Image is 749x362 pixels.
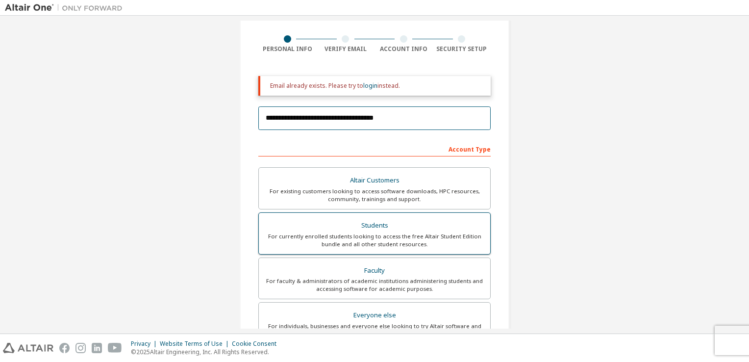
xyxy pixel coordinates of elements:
img: facebook.svg [59,343,70,353]
img: youtube.svg [108,343,122,353]
div: Verify Email [317,45,375,53]
div: Everyone else [265,309,484,322]
a: login [363,81,377,90]
div: Faculty [265,264,484,278]
div: Personal Info [258,45,317,53]
div: Account Type [258,141,491,156]
div: Security Setup [433,45,491,53]
img: Altair One [5,3,127,13]
div: Email already exists. Please try to instead. [270,82,483,90]
p: © 2025 Altair Engineering, Inc. All Rights Reserved. [131,348,282,356]
div: Privacy [131,340,160,348]
div: Cookie Consent [232,340,282,348]
div: Account Info [374,45,433,53]
img: linkedin.svg [92,343,102,353]
div: For individuals, businesses and everyone else looking to try Altair software and explore our prod... [265,322,484,338]
img: altair_logo.svg [3,343,53,353]
div: For existing customers looking to access software downloads, HPC resources, community, trainings ... [265,187,484,203]
img: instagram.svg [75,343,86,353]
div: For currently enrolled students looking to access the free Altair Student Edition bundle and all ... [265,233,484,248]
div: Altair Customers [265,174,484,187]
div: For faculty & administrators of academic institutions administering students and accessing softwa... [265,277,484,293]
div: Students [265,219,484,233]
div: Website Terms of Use [160,340,232,348]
